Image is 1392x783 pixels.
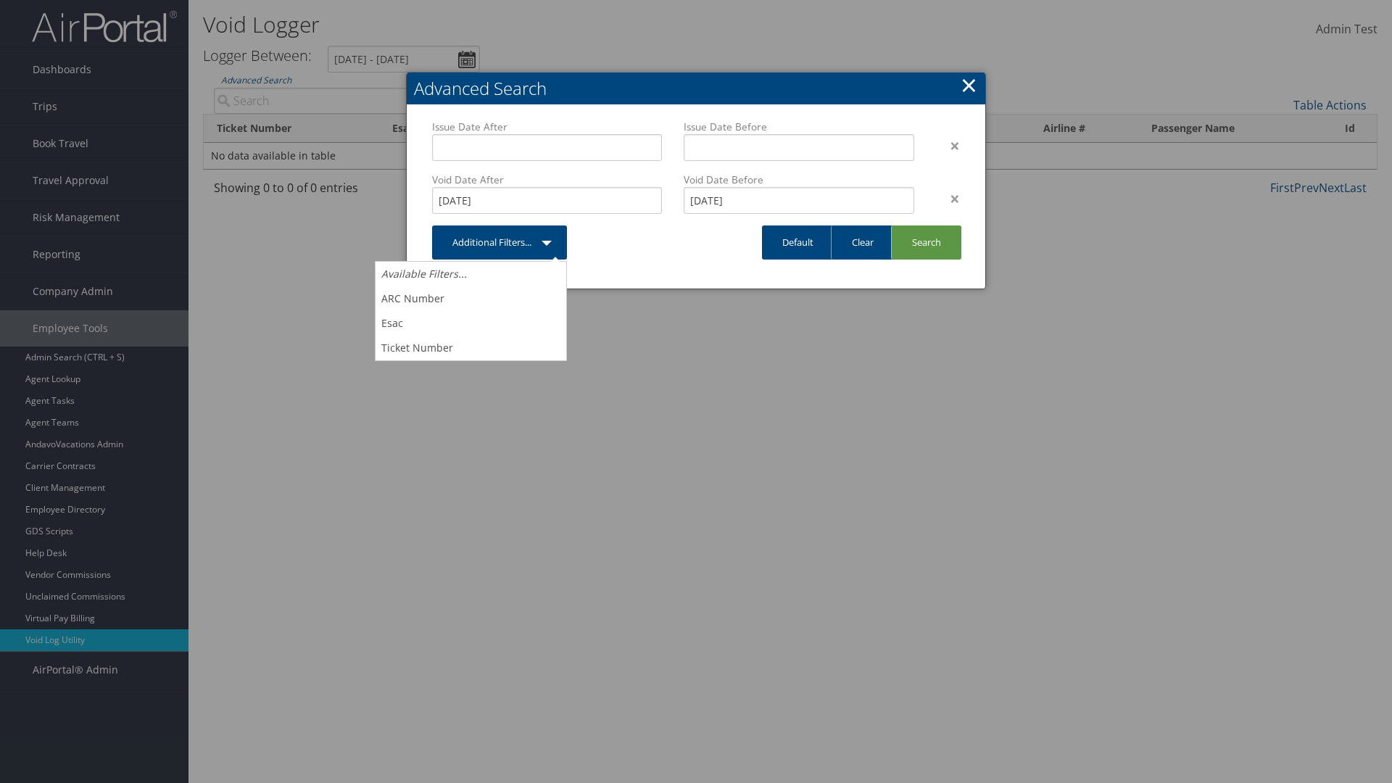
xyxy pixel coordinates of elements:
[891,225,961,260] a: Search
[925,190,971,207] div: ×
[762,225,834,260] a: Default
[961,70,977,99] a: Close
[432,225,567,260] a: Additional Filters...
[376,336,566,360] a: Ticket Number
[376,311,566,336] a: Esac
[407,72,985,104] h2: Advanced Search
[381,267,467,281] i: Available Filters...
[831,225,894,260] a: Clear
[925,137,971,154] div: ×
[376,286,566,311] a: ARC Number
[432,173,662,187] label: Void Date After
[684,173,913,187] label: Void Date Before
[684,120,913,134] label: Issue Date Before
[432,120,662,134] label: Issue Date After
